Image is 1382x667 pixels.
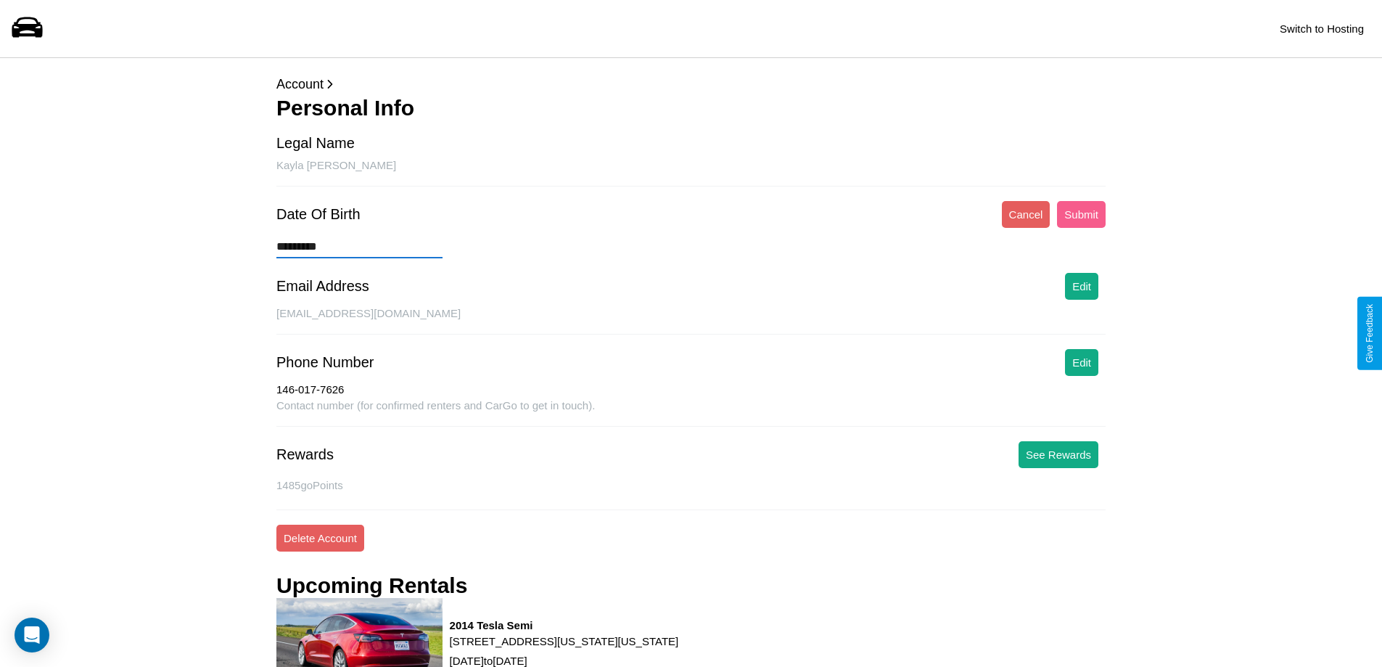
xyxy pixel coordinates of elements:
div: 146-017-7626 [276,383,1106,399]
p: Account [276,73,1106,96]
button: Edit [1065,273,1098,300]
button: Delete Account [276,525,364,552]
div: Legal Name [276,135,355,152]
div: [EMAIL_ADDRESS][DOMAIN_NAME] [276,307,1106,335]
button: Submit [1057,201,1106,228]
h3: Personal Info [276,96,1106,120]
p: 1485 goPoints [276,475,1106,495]
button: Edit [1065,349,1098,376]
button: Switch to Hosting [1272,15,1371,42]
div: Open Intercom Messenger [15,618,49,652]
div: Phone Number [276,354,374,371]
button: Cancel [1002,201,1050,228]
p: [STREET_ADDRESS][US_STATE][US_STATE] [450,631,679,651]
div: Kayla [PERSON_NAME] [276,159,1106,187]
button: See Rewards [1019,441,1098,468]
div: Email Address [276,278,369,295]
div: Date Of Birth [276,206,361,223]
div: Rewards [276,446,334,463]
h3: 2014 Tesla Semi [450,619,679,631]
h3: Upcoming Rentals [276,573,467,598]
div: Give Feedback [1365,304,1375,363]
div: Contact number (for confirmed renters and CarGo to get in touch). [276,399,1106,427]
